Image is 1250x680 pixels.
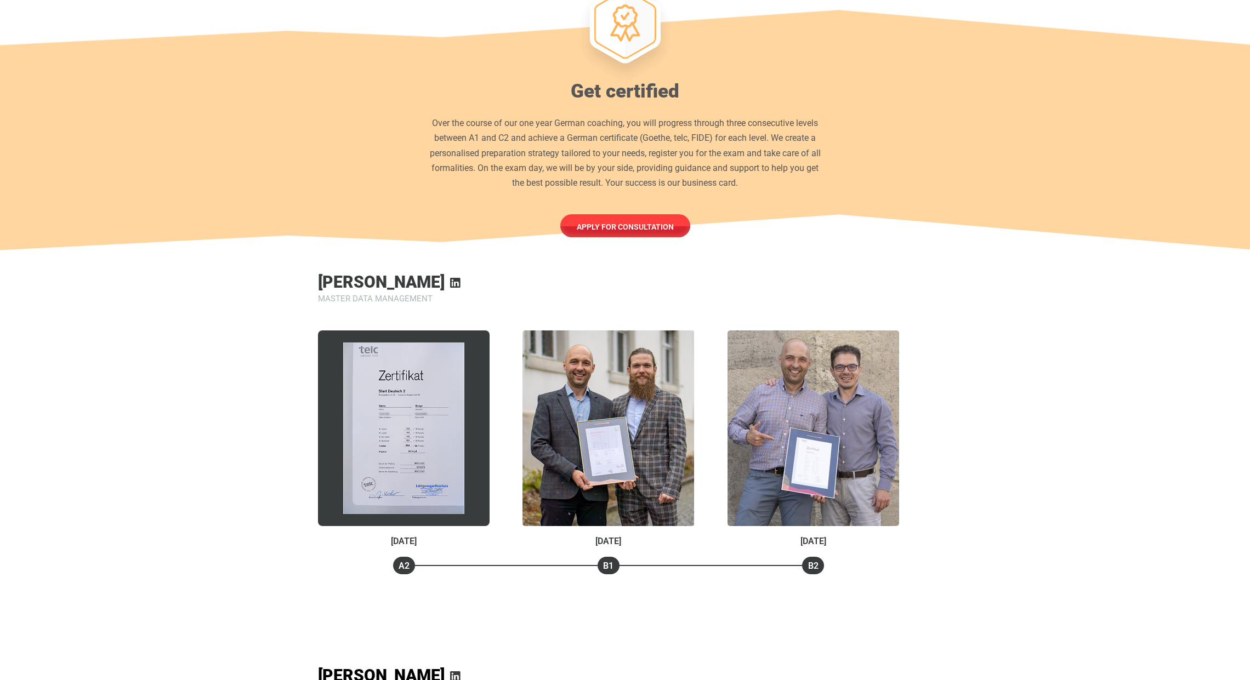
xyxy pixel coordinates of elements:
[318,537,490,546] h6: [DATE]
[577,223,674,231] span: Apply for consultation
[522,537,694,546] h6: [DATE]
[427,116,823,190] p: Over the course of our one year German coaching, you will progress through three consecutive leve...
[728,537,899,546] h6: [DATE]
[393,557,415,574] div: A2
[318,295,932,303] p: Master Data Management
[728,330,899,526] a: COMINGSOON
[560,214,690,237] a: Apply for consultation
[802,557,824,574] div: B2
[318,274,445,290] h3: [PERSON_NAME]
[598,557,620,574] div: B1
